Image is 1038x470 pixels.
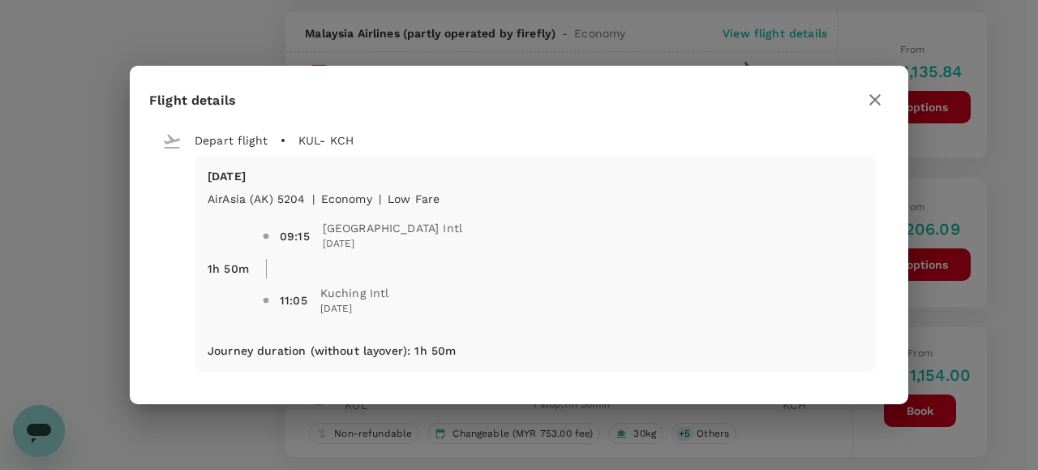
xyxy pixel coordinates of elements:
[321,191,372,207] p: economy
[312,192,315,205] span: |
[208,168,863,184] p: [DATE]
[195,132,268,149] p: Depart flight
[280,228,310,244] div: 09:15
[388,191,440,207] p: Low Fare
[323,220,462,236] span: [GEOGRAPHIC_DATA] Intl
[208,343,456,359] p: Journey duration (without layover) : 1h 50m
[298,132,354,149] p: KUL - KCH
[379,192,381,205] span: |
[320,285,389,301] span: Kuching Intl
[208,261,249,277] p: 1h 50m
[323,236,462,252] span: [DATE]
[320,301,389,317] span: [DATE]
[280,292,307,308] div: 11:05
[208,191,306,207] p: AirAsia (AK) 5204
[149,93,236,108] span: Flight details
